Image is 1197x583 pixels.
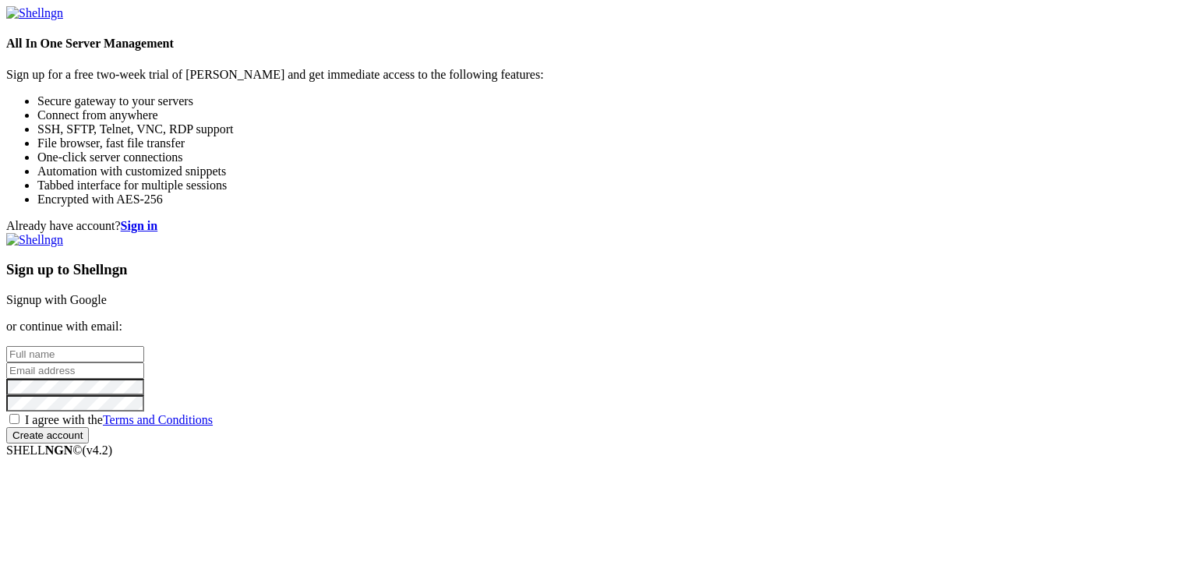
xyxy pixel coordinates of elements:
li: SSH, SFTP, Telnet, VNC, RDP support [37,122,1191,136]
div: Already have account? [6,219,1191,233]
a: Terms and Conditions [103,413,213,426]
span: SHELL © [6,443,112,457]
li: One-click server connections [37,150,1191,164]
h3: Sign up to Shellngn [6,261,1191,278]
b: NGN [45,443,73,457]
li: Automation with customized snippets [37,164,1191,178]
h4: All In One Server Management [6,37,1191,51]
p: Sign up for a free two-week trial of [PERSON_NAME] and get immediate access to the following feat... [6,68,1191,82]
li: File browser, fast file transfer [37,136,1191,150]
input: Full name [6,346,144,362]
span: I agree with the [25,413,213,426]
li: Secure gateway to your servers [37,94,1191,108]
input: Email address [6,362,144,379]
li: Connect from anywhere [37,108,1191,122]
li: Tabbed interface for multiple sessions [37,178,1191,193]
a: Sign in [121,219,158,232]
li: Encrypted with AES-256 [37,193,1191,207]
input: Create account [6,427,89,443]
p: or continue with email: [6,320,1191,334]
input: I agree with theTerms and Conditions [9,414,19,424]
span: 4.2.0 [83,443,113,457]
img: Shellngn [6,233,63,247]
a: Signup with Google [6,293,107,306]
img: Shellngn [6,6,63,20]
